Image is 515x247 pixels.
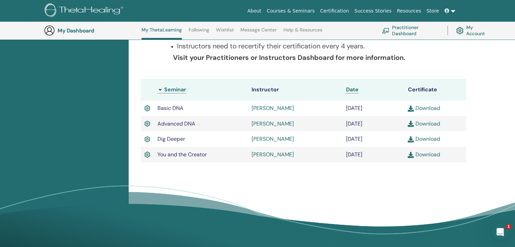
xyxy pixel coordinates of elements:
[352,5,394,17] a: Success Stories
[173,53,405,62] b: Visit your Practitioners or Instructors Dashboard for more information.
[240,27,277,38] a: Message Center
[382,28,389,33] img: chalkboard-teacher.svg
[252,120,294,127] a: [PERSON_NAME]
[252,135,294,142] a: [PERSON_NAME]
[408,120,440,127] a: Download
[408,105,440,112] a: Download
[45,3,126,19] img: logo.png
[408,106,414,112] img: download.svg
[252,151,294,158] a: [PERSON_NAME]
[144,150,150,159] img: Active Certificate
[216,27,234,38] a: Wishlist
[506,224,511,229] span: 1
[144,119,150,128] img: Active Certificate
[408,136,414,142] img: download.svg
[244,5,264,17] a: About
[456,23,490,38] a: My Account
[157,105,184,112] span: Basic DNA
[157,151,207,158] span: You and the Creator
[382,23,439,38] a: Practitioner Dashboard
[252,105,294,112] a: [PERSON_NAME]
[157,135,185,142] span: Dig Deeper
[144,104,150,113] img: Active Certificate
[44,25,55,36] img: generic-user-icon.jpg
[492,224,508,240] iframe: Intercom live chat
[424,5,442,17] a: Store
[189,27,209,38] a: Following
[404,79,466,100] th: Certificate
[456,25,464,36] img: cog.svg
[394,5,424,17] a: Resources
[283,27,322,38] a: Help & Resources
[142,27,182,40] a: My ThetaLearning
[343,147,405,162] td: [DATE]
[408,121,414,127] img: download.svg
[248,79,343,100] th: Instructor
[144,135,150,144] img: Active Certificate
[408,135,440,142] a: Download
[408,152,414,158] img: download.svg
[157,120,195,127] span: Advanced DNA
[343,116,405,132] td: [DATE]
[408,151,440,158] a: Download
[58,27,125,34] h3: My Dashboard
[264,5,318,17] a: Courses & Seminars
[177,41,438,51] p: Instructors need to recertify their certification every 4 years.
[343,100,405,116] td: [DATE]
[346,86,359,93] a: Date
[343,131,405,147] td: [DATE]
[317,5,351,17] a: Certification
